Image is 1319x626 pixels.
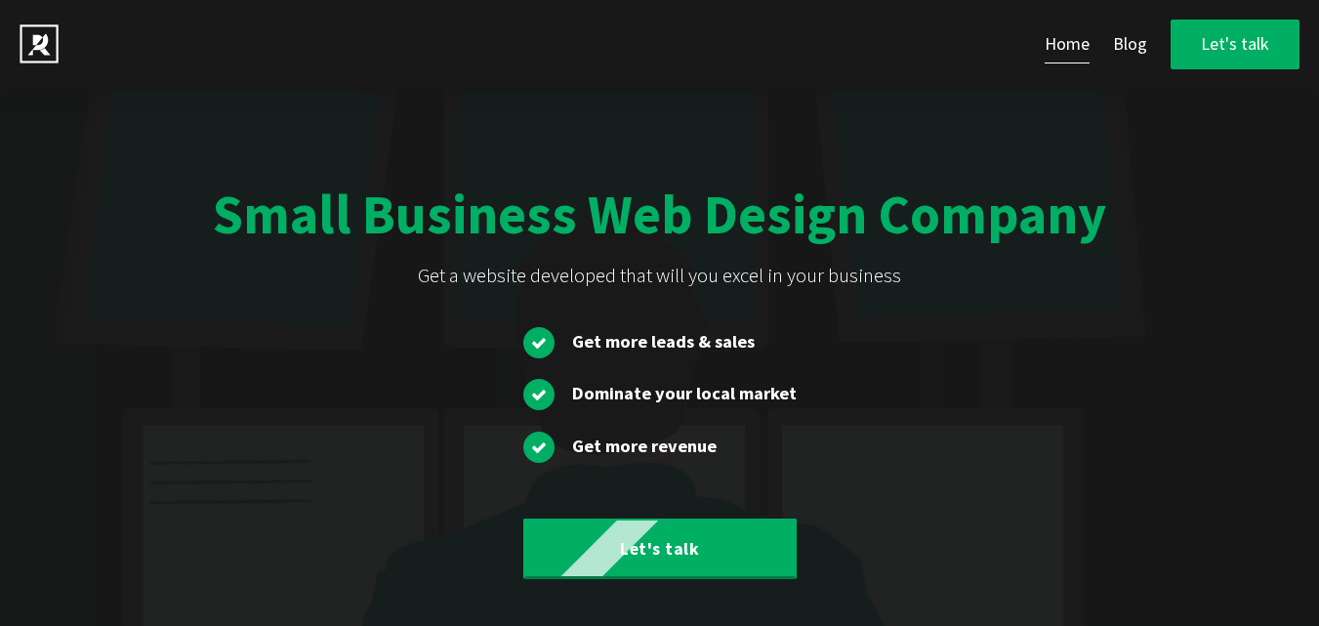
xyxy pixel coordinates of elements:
a: Let's talk [523,519,797,579]
img: PROGMATIQ - web design and web development company [20,24,59,63]
div: Get a website developed that will you excel in your business [418,260,901,292]
a: Blog [1113,25,1147,63]
a: Home [1045,25,1090,63]
span: Get more leads & sales [572,330,755,353]
a: Let's talk [1171,20,1299,69]
span: Dominate your local market [572,382,797,404]
div: Small Business Web Design Company [213,179,1106,250]
span: Get more revenue [572,435,717,457]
